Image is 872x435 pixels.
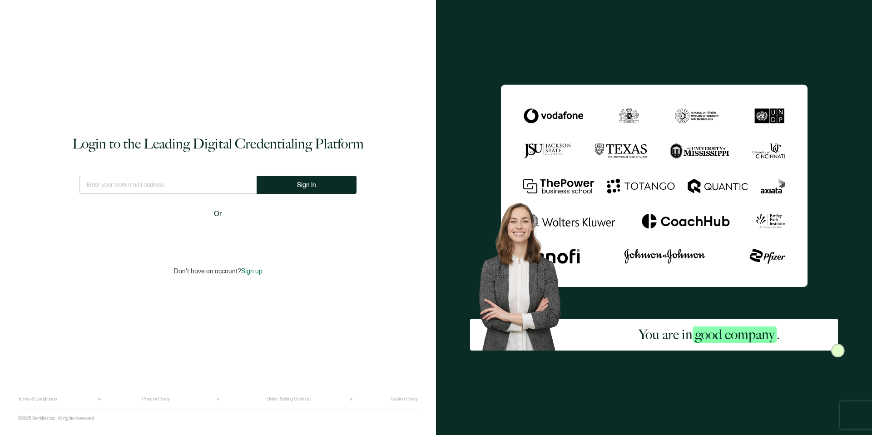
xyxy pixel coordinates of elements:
[267,396,312,402] a: Online Selling Contract
[18,396,57,402] a: Terms & Conditions
[391,396,418,402] a: Cookie Policy
[297,182,316,188] span: Sign In
[174,267,263,275] p: Don't have an account?
[257,176,357,194] button: Sign In
[79,176,257,194] input: Enter your work email address
[142,396,170,402] a: Privacy Policy
[18,416,95,421] p: ©2025 Sertifier Inc.. All rights reserved.
[161,226,275,246] iframe: Sign in with Google Button
[214,208,222,220] span: Or
[72,135,364,153] h1: Login to the Leading Digital Credentialing Platform
[639,326,780,344] h2: You are in .
[693,326,777,343] span: good company
[831,344,845,357] img: Sertifier Login
[241,267,263,275] span: Sign up
[470,195,580,350] img: Sertifier Login - You are in <span class="strong-h">good company</span>. Hero
[501,84,808,287] img: Sertifier Login - You are in <span class="strong-h">good company</span>.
